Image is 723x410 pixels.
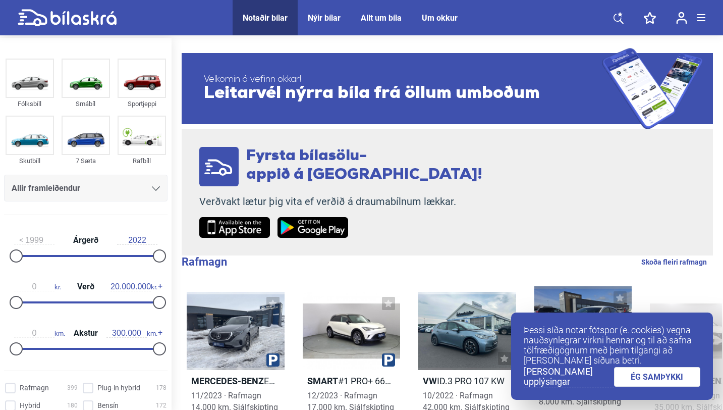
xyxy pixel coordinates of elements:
[118,98,166,110] div: Sportjeppi
[303,375,401,387] h2: #1 PRO+ 66KWH
[67,383,78,393] span: 399
[71,329,100,337] span: Akstur
[641,255,707,269] a: Skoða fleiri rafmagn
[75,283,97,291] span: Verð
[676,12,687,24] img: user-login.svg
[110,282,157,291] span: kr.
[187,375,285,387] h2: EQC 400 4MATIC FINAL EDITION
[199,195,482,208] p: Verðvakt lætur þig vita ef verðið á draumabílnum lækkar.
[182,255,227,268] b: Rafmagn
[204,85,602,103] span: Leitarvél nýrra bíla frá öllum umboðum
[524,367,614,387] a: [PERSON_NAME] upplýsingar
[308,13,341,23] a: Nýir bílar
[246,148,482,183] span: Fyrsta bílasölu- appið á [GEOGRAPHIC_DATA]!
[71,236,101,244] span: Árgerð
[191,376,264,386] b: Mercedes-Benz
[14,282,61,291] span: kr.
[118,155,166,167] div: Rafbíll
[62,155,110,167] div: 7 Sæta
[6,98,54,110] div: Fólksbíll
[204,75,602,85] span: Velkomin á vefinn okkar!
[423,376,437,386] b: VW
[6,155,54,167] div: Skutbíll
[14,329,65,338] span: km.
[539,385,621,406] span: 6/2023 · Rafmagn 8.000 km. Sjálfskipting
[307,376,338,386] b: Smart
[20,383,49,393] span: Rafmagn
[106,329,157,338] span: km.
[243,13,288,23] a: Notaðir bílar
[614,367,701,387] a: ÉG SAMÞYKKI
[62,98,110,110] div: Smábíl
[361,13,402,23] a: Allt um bíla
[12,181,80,195] span: Allir framleiðendur
[156,383,166,393] span: 178
[182,48,713,129] a: Velkomin á vefinn okkar!Leitarvél nýrra bíla frá öllum umboðum
[422,13,458,23] a: Um okkur
[97,383,140,393] span: Plug-in hybrid
[418,375,516,387] h2: ID.3 PRO 107 KW
[524,325,700,366] p: Þessi síða notar fótspor (e. cookies) vegna nauðsynlegrar virkni hennar og til að safna tölfræðig...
